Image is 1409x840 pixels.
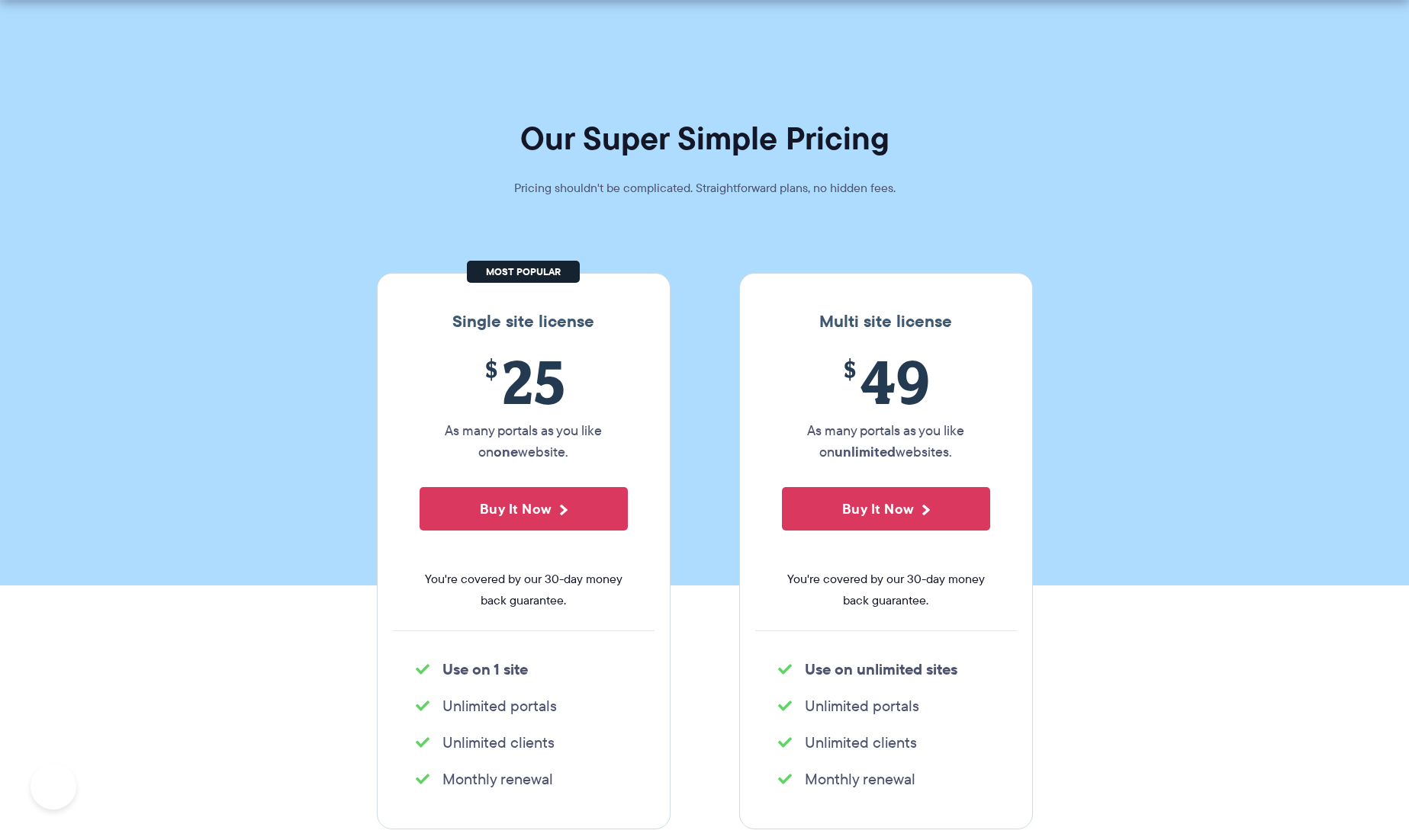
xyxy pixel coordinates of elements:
[476,178,934,199] p: Pricing shouldn't be complicated. Straightforward plans, no hidden fees.
[755,312,1017,332] h3: Multi site license
[778,695,994,717] li: Unlimited portals
[782,420,990,463] p: As many portals as you like on websites.
[420,420,628,463] p: As many portals as you like on website.
[782,569,990,611] span: You're covered by our 30-day money back guarantee.
[416,732,632,753] li: Unlimited clients
[31,764,76,810] iframe: Toggle Customer Support
[782,347,990,416] span: 49
[494,441,518,462] strong: one
[778,732,994,753] li: Unlimited clients
[805,658,957,681] strong: Use on unlimited sites
[416,695,632,717] li: Unlimited portals
[782,487,990,531] button: Buy It Now
[420,347,628,416] span: 25
[835,441,896,462] strong: unlimited
[778,768,994,790] li: Monthly renewal
[442,658,528,681] strong: Use on 1 site
[393,312,655,332] h3: Single site license
[416,768,632,790] li: Monthly renewal
[420,487,628,531] button: Buy It Now
[420,569,628,611] span: You're covered by our 30-day money back guarantee.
